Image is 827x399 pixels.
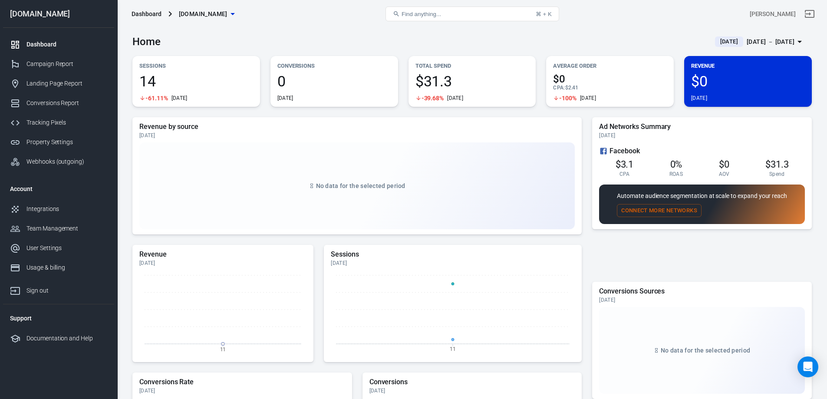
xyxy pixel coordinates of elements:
[139,387,345,394] div: [DATE]
[277,95,293,102] div: [DATE]
[553,85,565,91] span: CPA :
[719,171,730,178] span: AOV
[619,171,630,178] span: CPA
[3,132,114,152] a: Property Settings
[26,244,107,253] div: User Settings
[599,297,805,303] div: [DATE]
[26,59,107,69] div: Campaign Report
[369,387,575,394] div: [DATE]
[3,54,114,74] a: Campaign Report
[3,35,114,54] a: Dashboard
[139,250,306,259] h5: Revenue
[670,159,682,170] span: 0%
[175,6,238,22] button: [DOMAIN_NAME]
[385,7,559,21] button: Find anything...⌘ + K
[277,74,391,89] span: 0
[3,152,114,171] a: Webhooks (outgoing)
[553,61,667,70] p: Average Order
[3,308,114,329] li: Support
[179,9,227,20] span: wfsii.com
[132,10,161,18] div: Dashboard
[402,11,441,17] span: Find anything...
[316,182,405,189] span: No data for the selected period
[599,146,805,156] div: Facebook
[369,378,575,386] h5: Conversions
[132,36,161,48] h3: Home
[139,122,575,131] h5: Revenue by source
[553,74,667,84] span: $0
[139,74,253,89] span: 14
[331,260,575,267] div: [DATE]
[139,61,253,70] p: Sessions
[26,334,107,343] div: Documentation and Help
[26,224,107,233] div: Team Management
[717,37,741,46] span: [DATE]
[661,347,750,354] span: No data for the selected period
[26,286,107,295] div: Sign out
[26,263,107,272] div: Usage & billing
[599,132,805,139] div: [DATE]
[536,11,552,17] div: ⌘ + K
[3,113,114,132] a: Tracking Pixels
[3,219,114,238] a: Team Management
[415,61,529,70] p: Total Spend
[3,93,114,113] a: Conversions Report
[220,346,226,352] tspan: 11
[691,95,707,102] div: [DATE]
[171,95,188,102] div: [DATE]
[139,132,575,139] div: [DATE]
[3,277,114,300] a: Sign out
[277,61,391,70] p: Conversions
[26,157,107,166] div: Webhooks (outgoing)
[3,258,114,277] a: Usage & billing
[616,159,634,170] span: $3.1
[26,204,107,214] div: Integrations
[599,287,805,296] h5: Conversions Sources
[599,146,608,156] svg: Facebook Ads
[422,95,444,101] span: -39.68%
[617,191,787,201] p: Automate audience segmentation at scale to expand your reach
[3,74,114,93] a: Landing Page Report
[559,95,577,101] span: -100%
[769,171,785,178] span: Spend
[797,356,818,377] div: Open Intercom Messenger
[331,250,575,259] h5: Sessions
[3,10,114,18] div: [DOMAIN_NAME]
[691,74,805,89] span: $0
[708,35,812,49] button: [DATE][DATE] － [DATE]
[26,40,107,49] div: Dashboard
[3,238,114,258] a: User Settings
[719,159,729,170] span: $0
[447,95,463,102] div: [DATE]
[691,61,805,70] p: Revenue
[617,204,702,218] button: Connect More Networks
[26,99,107,108] div: Conversions Report
[450,346,456,352] tspan: 11
[145,95,168,101] span: -61.11%
[580,95,596,102] div: [DATE]
[139,260,306,267] div: [DATE]
[26,118,107,127] div: Tracking Pixels
[139,378,345,386] h5: Conversions Rate
[3,199,114,219] a: Integrations
[599,122,805,131] h5: Ad Networks Summary
[3,178,114,199] li: Account
[750,10,796,19] div: Account id: lAHfIAHd
[747,36,794,47] div: [DATE] － [DATE]
[26,138,107,147] div: Property Settings
[765,159,789,170] span: $31.3
[799,3,820,24] a: Sign out
[565,85,579,91] span: $2.41
[669,171,683,178] span: ROAS
[26,79,107,88] div: Landing Page Report
[415,74,529,89] span: $31.3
